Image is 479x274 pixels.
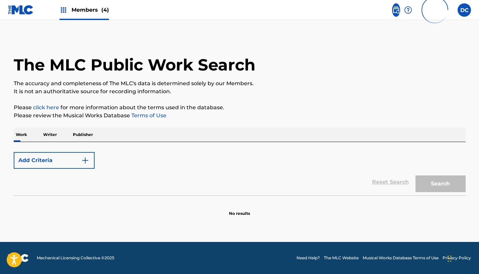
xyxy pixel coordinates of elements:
[130,112,166,119] a: Terms of Use
[14,112,466,120] p: Please review the Musical Works Database
[71,128,95,142] p: Publisher
[446,242,479,274] div: Widget de chat
[8,5,34,15] img: MLC Logo
[446,242,479,274] iframe: Chat Widget
[324,255,359,261] a: The MLC Website
[229,202,250,217] p: No results
[392,3,400,17] a: Public Search
[37,255,114,261] span: Mechanical Licensing Collective © 2025
[14,149,466,195] form: Search Form
[296,255,320,261] a: Need Help?
[363,255,439,261] a: Musical Works Database Terms of Use
[392,6,400,14] img: search
[14,55,255,75] h1: The MLC Public Work Search
[458,3,471,17] div: User Menu
[59,6,68,14] img: Top Rightsholders
[14,104,466,112] p: Please for more information about the terms used in the database.
[101,7,109,13] span: (4)
[8,254,29,262] img: logo
[14,88,466,96] p: It is not an authoritative source for recording information.
[404,6,412,14] img: help
[14,80,466,88] p: The accuracy and completeness of The MLC's data is determined solely by our Members.
[81,156,89,164] img: 9d2ae6d4665cec9f34b9.svg
[443,255,471,261] a: Privacy Policy
[14,128,29,142] p: Work
[14,152,95,169] button: Add Criteria
[41,128,59,142] p: Writer
[33,104,59,111] a: click here
[448,249,452,269] div: Arrastrar
[72,6,109,14] span: Members
[404,3,412,17] div: Help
